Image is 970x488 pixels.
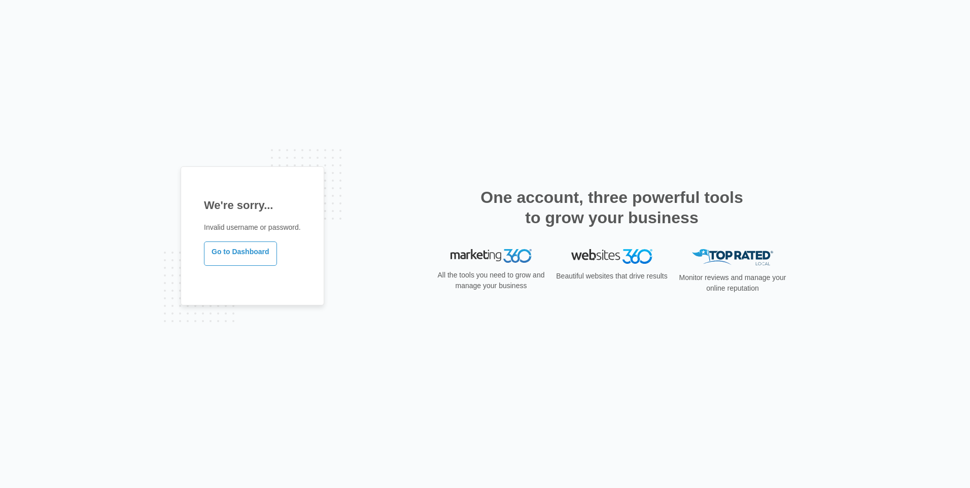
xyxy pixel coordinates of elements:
[555,271,669,282] p: Beautiful websites that drive results
[204,241,277,266] a: Go to Dashboard
[676,272,789,294] p: Monitor reviews and manage your online reputation
[204,197,301,214] h1: We're sorry...
[571,249,652,264] img: Websites 360
[451,249,532,263] img: Marketing 360
[434,270,548,291] p: All the tools you need to grow and manage your business
[477,187,746,228] h2: One account, three powerful tools to grow your business
[204,222,301,233] p: Invalid username or password.
[692,249,773,266] img: Top Rated Local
